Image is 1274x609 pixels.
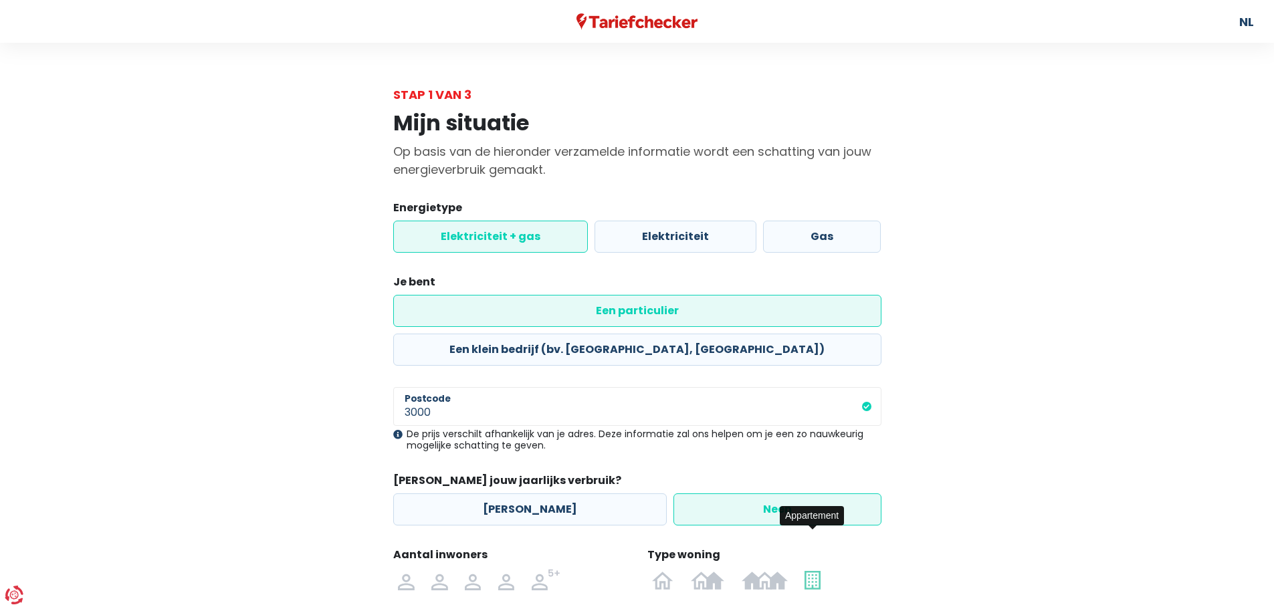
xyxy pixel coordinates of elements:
[393,429,881,451] div: De prijs verschilt afhankelijk van je adres. Deze informatie zal ons helpen om je een zo nauwkeur...
[393,274,881,295] legend: Je bent
[498,569,514,590] img: 4 personen
[465,569,481,590] img: 3 personen
[393,387,881,426] input: 1000
[691,569,724,590] img: Halfopen bebouwing
[393,473,881,493] legend: [PERSON_NAME] jouw jaarlijks verbruik?
[780,506,844,525] div: Appartement
[393,221,588,253] label: Elektriciteit + gas
[673,493,881,525] label: Neen
[576,13,698,30] img: Tariefchecker logo
[595,221,756,253] label: Elektriciteit
[398,569,414,590] img: 1 persoon
[393,110,881,136] h1: Mijn situatie
[393,295,881,327] label: Een particulier
[393,547,627,568] legend: Aantal inwoners
[393,142,881,178] p: Op basis van de hieronder verzamelde informatie wordt een schatting van jouw energieverbruik gema...
[393,86,881,104] div: Stap 1 van 3
[805,569,820,590] img: Appartement
[763,221,881,253] label: Gas
[393,200,881,221] legend: Energietype
[393,334,881,366] label: Een klein bedrijf (bv. [GEOGRAPHIC_DATA], [GEOGRAPHIC_DATA])
[742,569,788,590] img: Gesloten bebouwing
[431,569,447,590] img: 2 personen
[652,569,673,590] img: Open bebouwing
[532,569,561,590] img: 5+ personen
[393,493,667,525] label: [PERSON_NAME]
[647,547,881,568] legend: Type woning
